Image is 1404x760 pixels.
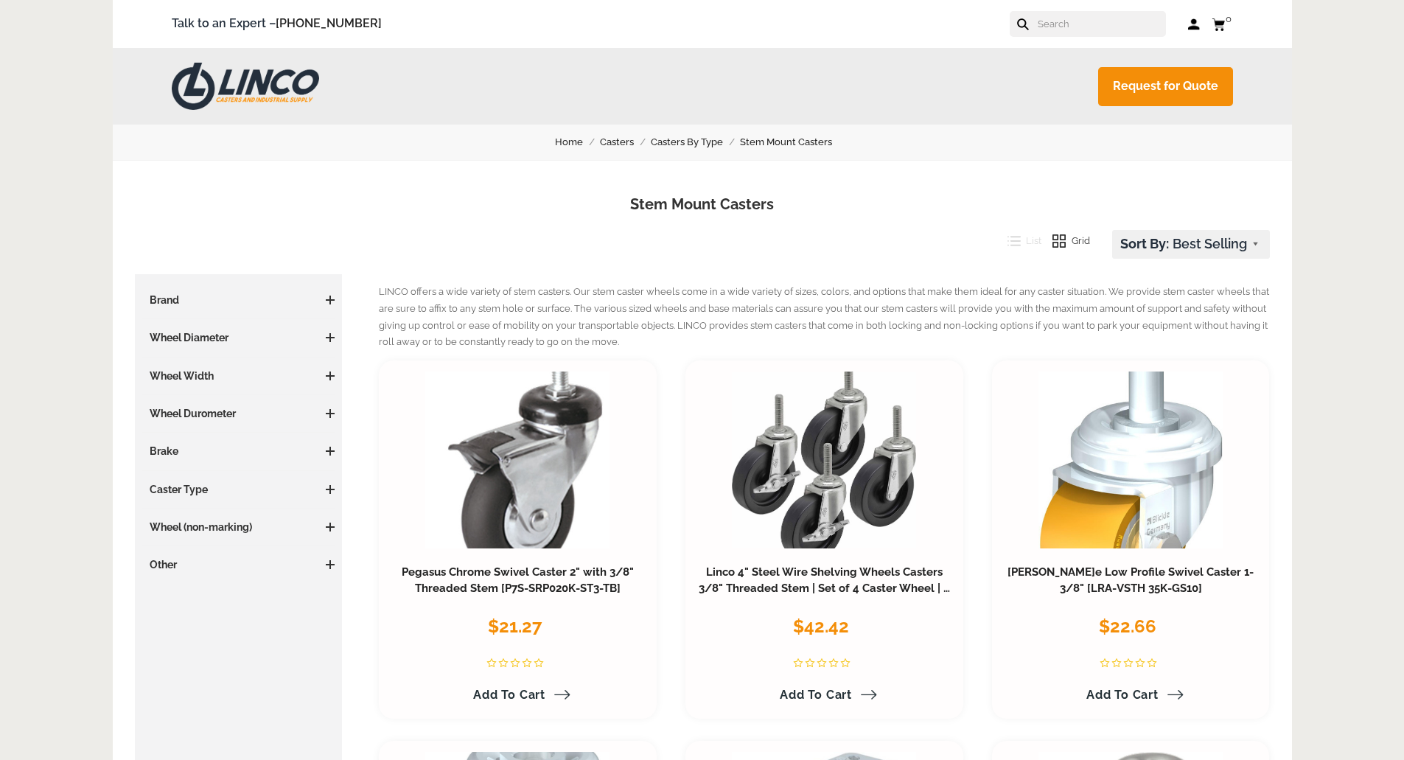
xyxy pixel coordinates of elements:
[135,194,1270,215] h1: Stem Mount Casters
[142,293,335,307] h3: Brand
[555,134,600,150] a: Home
[793,616,849,637] span: $42.42
[1188,17,1201,32] a: Log in
[1007,565,1254,595] a: [PERSON_NAME]e Low Profile Swivel Caster 1-3/8" [LRA-VSTH 35K-GS10]
[172,63,319,110] img: LINCO CASTERS & INDUSTRIAL SUPPLY
[1078,683,1184,708] a: Add to Cart
[488,616,542,637] span: $21.27
[142,369,335,383] h3: Wheel Width
[142,406,335,421] h3: Wheel Durometer
[780,688,852,702] span: Add to Cart
[464,683,570,708] a: Add to Cart
[1099,616,1156,637] span: $22.66
[172,14,382,34] span: Talk to an Expert –
[740,134,849,150] a: Stem Mount Casters
[1086,688,1159,702] span: Add to Cart
[771,683,877,708] a: Add to Cart
[1098,67,1233,106] a: Request for Quote
[402,565,634,595] a: Pegasus Chrome Swivel Caster 2" with 3/8" Threaded Stem [P7S-SRP020K-ST3-TB]
[379,284,1270,351] p: LINCO offers a wide variety of stem casters. Our stem caster wheels come in a wide variety of siz...
[142,444,335,459] h3: Brake
[142,330,335,345] h3: Wheel Diameter
[1041,230,1090,252] button: Grid
[276,16,382,30] a: [PHONE_NUMBER]
[473,688,545,702] span: Add to Cart
[142,557,335,572] h3: Other
[600,134,651,150] a: Casters
[1212,15,1233,33] a: 0
[996,230,1042,252] button: List
[142,520,335,534] h3: Wheel (non-marking)
[1036,11,1166,37] input: Search
[696,565,951,643] a: Linco 4" Steel Wire Shelving Wheels Casters 3/8" Threaded Stem | Set of 4 Caster Wheel | 2 Lockin...
[651,134,740,150] a: Casters By Type
[1226,13,1232,24] span: 0
[142,482,335,497] h3: Caster Type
